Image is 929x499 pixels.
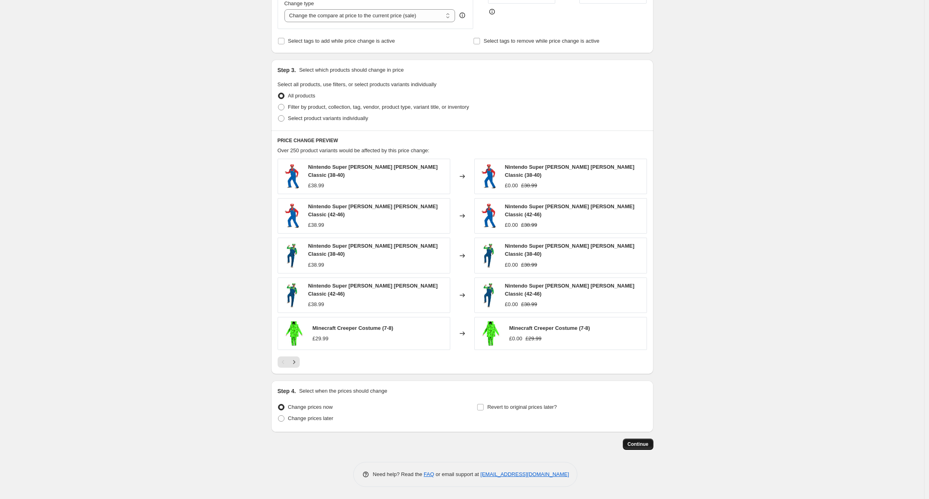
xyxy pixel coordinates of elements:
[308,164,438,178] span: Nintendo Super [PERSON_NAME] [PERSON_NAME] Classic (38-40)
[288,404,333,410] span: Change prices now
[505,261,518,269] div: £0.00
[288,93,315,99] span: All products
[509,335,523,343] div: £0.00
[521,182,537,190] strike: £38.99
[288,356,300,368] button: Next
[282,164,302,188] img: 108459_80x.jpg
[458,11,466,19] div: help
[288,115,368,121] span: Select product variants individually
[521,221,537,229] strike: £38.99
[282,204,302,228] img: 108459_80x.jpg
[299,387,387,395] p: Select when the prices should change
[521,300,537,309] strike: £38.99
[308,182,324,190] div: £38.99
[278,137,647,144] h6: PRICE CHANGE PREVIEW
[308,283,438,297] span: Nintendo Super [PERSON_NAME] [PERSON_NAME] Classic (42-46)
[505,182,518,190] div: £0.00
[308,221,324,229] div: £38.99
[487,404,557,410] span: Revert to original prices later?
[278,66,296,74] h2: Step 3.
[278,387,296,395] h2: Step 4.
[479,244,498,268] img: 108469_80x.jpg
[505,221,518,229] div: £0.00
[373,471,424,477] span: Need help? Read the
[308,243,438,257] span: Nintendo Super [PERSON_NAME] [PERSON_NAME] Classic (38-40)
[480,471,569,477] a: [EMAIL_ADDRESS][DOMAIN_NAME]
[505,300,518,309] div: £0.00
[313,325,393,331] span: Minecraft Creeper Costume (7-8)
[288,38,395,44] span: Select tags to add while price change is active
[505,203,634,217] span: Nintendo Super [PERSON_NAME] [PERSON_NAME] Classic (42-46)
[288,415,334,421] span: Change prices later
[299,66,404,74] p: Select which products should change in price
[284,0,314,6] span: Change type
[484,38,599,44] span: Select tags to remove while price change is active
[308,261,324,269] div: £38.99
[509,325,590,331] span: Minecraft Creeper Costume (7-8)
[313,335,329,343] div: £29.99
[288,104,469,110] span: Filter by product, collection, tag, vendor, product type, variant title, or inventory
[479,164,498,188] img: 108459_80x.jpg
[479,321,503,346] img: 115779_80x.jpg
[278,147,430,153] span: Over 250 product variants would be affected by this price change:
[282,321,306,346] img: 115779_80x.jpg
[628,441,649,447] span: Continue
[521,261,537,269] strike: £38.99
[282,244,302,268] img: 108469_80x.jpg
[424,471,434,477] a: FAQ
[282,283,302,307] img: 108469_80x.jpg
[525,335,542,343] strike: £29.99
[505,164,634,178] span: Nintendo Super [PERSON_NAME] [PERSON_NAME] Classic (38-40)
[505,283,634,297] span: Nintendo Super [PERSON_NAME] [PERSON_NAME] Classic (42-46)
[278,81,437,87] span: Select all products, use filters, or select products variants individually
[623,439,653,450] button: Continue
[505,243,634,257] span: Nintendo Super [PERSON_NAME] [PERSON_NAME] Classic (38-40)
[308,300,324,309] div: £38.99
[308,203,438,217] span: Nintendo Super [PERSON_NAME] [PERSON_NAME] Classic (42-46)
[278,356,300,368] nav: Pagination
[479,204,498,228] img: 108459_80x.jpg
[479,283,498,307] img: 108469_80x.jpg
[434,471,480,477] span: or email support at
